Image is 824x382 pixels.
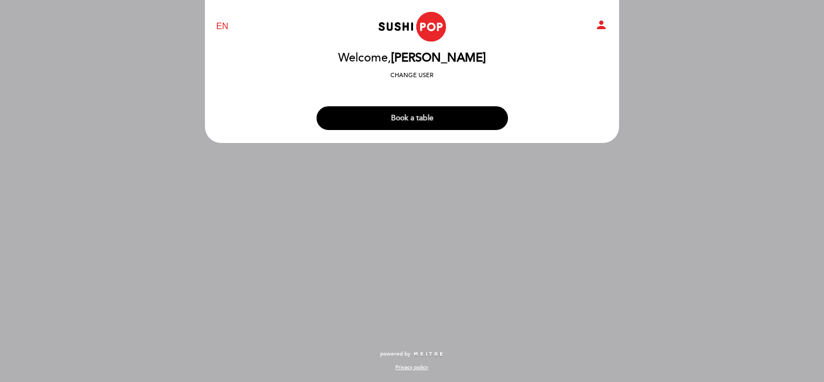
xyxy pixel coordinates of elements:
[387,71,437,80] button: Change user
[317,106,508,130] button: Book a table
[395,364,428,371] a: Privacy policy
[380,350,410,358] span: powered by
[595,18,608,31] i: person
[413,352,444,357] img: MEITRE
[345,12,479,42] a: Sushipop [PERSON_NAME]
[391,51,486,65] span: [PERSON_NAME]
[380,350,444,358] a: powered by
[595,18,608,35] button: person
[338,52,486,65] h2: Welcome,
